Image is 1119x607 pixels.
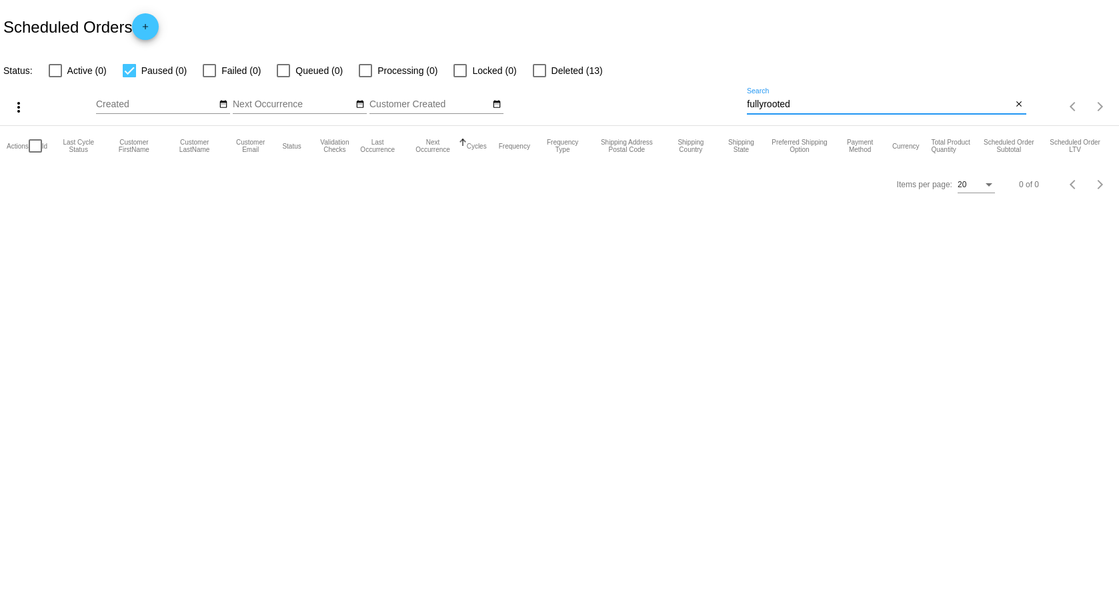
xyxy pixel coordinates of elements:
button: Change sorting for Cycles [467,142,487,150]
button: Change sorting for Subtotal [980,139,1038,153]
button: Next page [1087,93,1114,120]
span: Paused (0) [141,63,187,79]
mat-icon: add [137,22,153,38]
button: Change sorting for PaymentMethod.Type [840,139,880,153]
button: Change sorting for Frequency [499,142,530,150]
input: Search [747,99,1012,110]
mat-icon: date_range [219,99,228,110]
input: Created [96,99,216,110]
span: 20 [958,180,966,189]
h2: Scheduled Orders [3,13,159,40]
button: Next page [1087,171,1114,198]
mat-icon: more_vert [11,99,27,115]
button: Change sorting for PreferredShippingOption [772,139,828,153]
button: Change sorting for LastProcessingCycleId [59,139,97,153]
span: Queued (0) [295,63,343,79]
mat-header-cell: Total Product Quantity [931,126,980,166]
input: Customer Created [369,99,489,110]
button: Change sorting for CustomerEmail [231,139,271,153]
span: Locked (0) [472,63,516,79]
button: Change sorting for Status [282,142,301,150]
button: Change sorting for Id [42,142,47,150]
span: Processing (0) [377,63,437,79]
button: Clear [1012,98,1026,112]
button: Change sorting for CustomerFirstName [109,139,158,153]
mat-icon: date_range [355,99,365,110]
button: Change sorting for NextOccurrenceUtc [411,139,454,153]
mat-select: Items per page: [958,181,995,190]
mat-header-cell: Actions [7,126,29,166]
button: Change sorting for ShippingState [723,139,759,153]
span: Failed (0) [221,63,261,79]
mat-header-cell: Validation Checks [313,126,356,166]
button: Previous page [1060,93,1087,120]
button: Previous page [1060,171,1087,198]
span: Active (0) [67,63,107,79]
button: Change sorting for LastOccurrenceUtc [356,139,399,153]
button: Change sorting for ShippingCountry [670,139,711,153]
button: Change sorting for LifetimeValue [1050,139,1100,153]
input: Next Occurrence [233,99,353,110]
mat-icon: date_range [492,99,501,110]
div: Items per page: [897,180,952,189]
button: Change sorting for CurrencyIso [892,142,920,150]
button: Change sorting for CustomerLastName [170,139,218,153]
mat-icon: close [1014,99,1024,110]
button: Change sorting for FrequencyType [542,139,583,153]
span: Deleted (13) [551,63,603,79]
div: 0 of 0 [1019,180,1039,189]
span: Status: [3,65,33,76]
button: Change sorting for ShippingPostcode [595,139,658,153]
